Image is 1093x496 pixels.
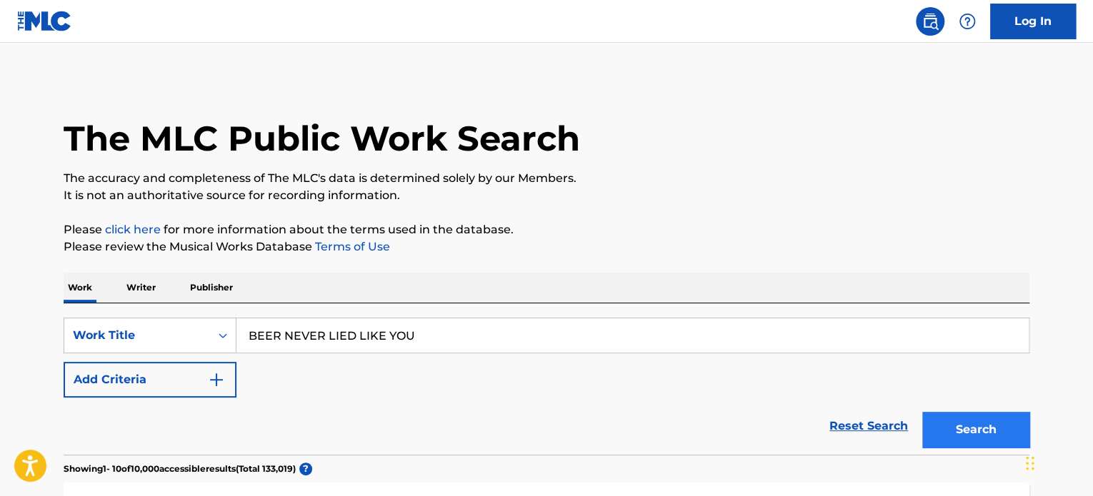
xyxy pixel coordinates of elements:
img: 9d2ae6d4665cec9f34b9.svg [208,371,225,388]
p: Work [64,273,96,303]
p: Showing 1 - 10 of 10,000 accessible results (Total 133,019 ) [64,462,296,475]
a: Log In [990,4,1076,39]
a: Reset Search [822,410,915,442]
p: Publisher [186,273,237,303]
a: Public Search [916,7,944,36]
a: click here [105,223,161,236]
p: It is not an authoritative source for recording information. [64,187,1029,204]
div: Drag [1026,442,1034,485]
iframe: Chat Widget [1022,427,1093,496]
a: Terms of Use [312,240,390,253]
img: search [922,13,939,30]
button: Add Criteria [64,362,236,398]
form: Search Form [64,318,1029,455]
h1: The MLC Public Work Search [64,117,580,160]
p: Writer [122,273,160,303]
p: The accuracy and completeness of The MLC's data is determined solely by our Members. [64,170,1029,187]
img: MLC Logo [17,11,72,31]
img: help [959,13,976,30]
span: ? [299,462,312,475]
p: Please review the Musical Works Database [64,238,1029,255]
button: Search [922,412,1029,447]
p: Please for more information about the terms used in the database. [64,221,1029,238]
div: Help [953,7,982,36]
div: Work Title [73,327,201,344]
